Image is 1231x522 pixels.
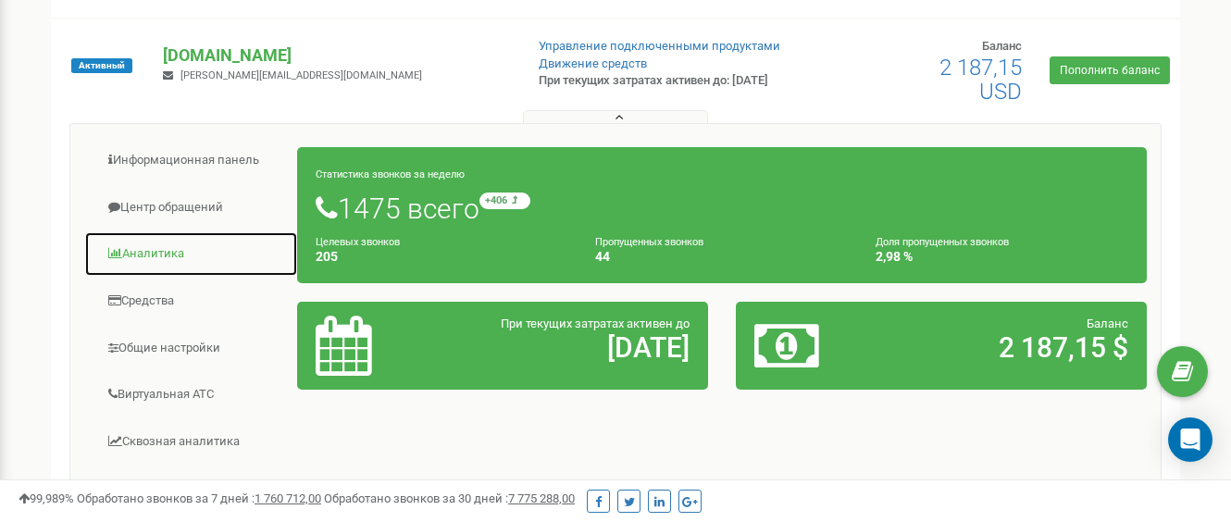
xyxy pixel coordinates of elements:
u: 1 760 712,00 [255,491,321,505]
span: [PERSON_NAME][EMAIL_ADDRESS][DOMAIN_NAME] [180,69,422,81]
h4: 44 [595,250,848,264]
span: При текущих затратах активен до [501,317,690,330]
a: Коллбек [84,466,298,511]
a: Средства [84,279,298,324]
span: 2 187,15 USD [939,55,1022,105]
a: Информационная панель [84,138,298,183]
span: Обработано звонков за 7 дней : [77,491,321,505]
h4: 205 [316,250,568,264]
span: Обработано звонков за 30 дней : [324,491,575,505]
a: Виртуальная АТС [84,372,298,417]
a: Сквозная аналитика [84,419,298,465]
a: Пополнить баланс [1050,56,1170,84]
span: 99,989% [19,491,74,505]
p: При текущих затратах активен до: [DATE] [539,72,791,90]
small: Целевых звонков [316,236,400,248]
small: Пропущенных звонков [595,236,703,248]
a: Управление подключенными продуктами [539,39,780,53]
u: 7 775 288,00 [508,491,575,505]
a: Центр обращений [84,185,298,230]
a: Общие настройки [84,326,298,371]
p: [DOMAIN_NAME] [163,43,508,68]
small: Статистика звонков за неделю [316,168,465,180]
a: Движение средств [539,56,647,70]
small: +406 [479,193,530,209]
h2: 2 187,15 $ [889,332,1128,363]
small: Доля пропущенных звонков [876,236,1009,248]
div: Open Intercom Messenger [1168,417,1212,462]
span: Активный [71,58,132,73]
a: Аналитика [84,231,298,277]
h4: 2,98 % [876,250,1128,264]
h2: [DATE] [449,332,689,363]
span: Баланс [982,39,1022,53]
span: Баланс [1087,317,1128,330]
h1: 1475 всего [316,193,1128,224]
